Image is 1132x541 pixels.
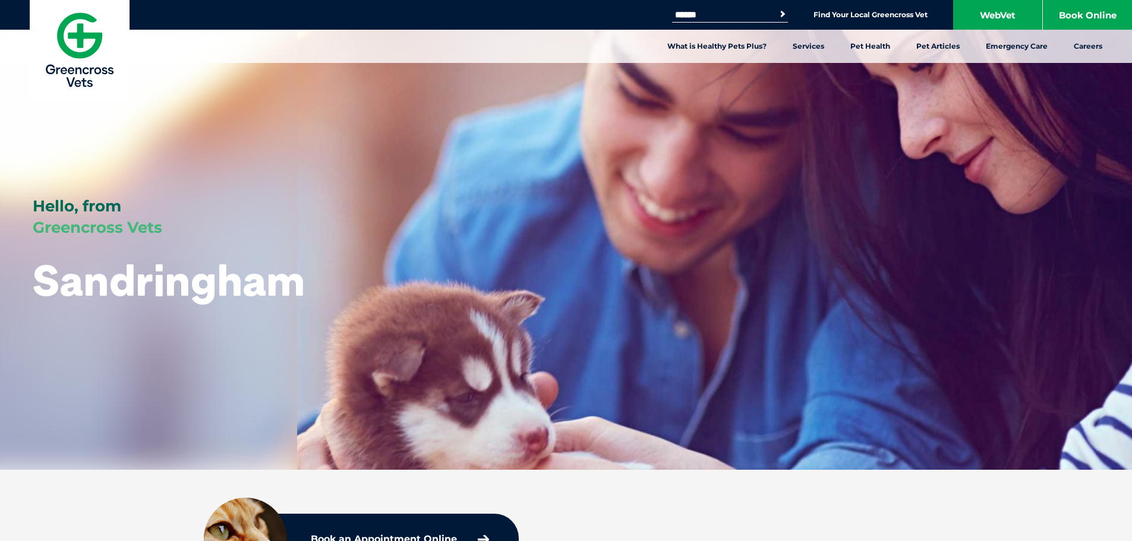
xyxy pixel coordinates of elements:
a: What is Healthy Pets Plus? [654,30,780,63]
a: Pet Articles [903,30,973,63]
h1: Sandringham [33,257,305,303]
button: Search [777,8,789,20]
span: Hello, from [33,197,121,216]
a: Emergency Care [973,30,1061,63]
a: Careers [1061,30,1115,63]
span: Greencross Vets [33,218,162,237]
a: Find Your Local Greencross Vet [813,10,928,20]
a: Services [780,30,837,63]
a: Pet Health [837,30,903,63]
